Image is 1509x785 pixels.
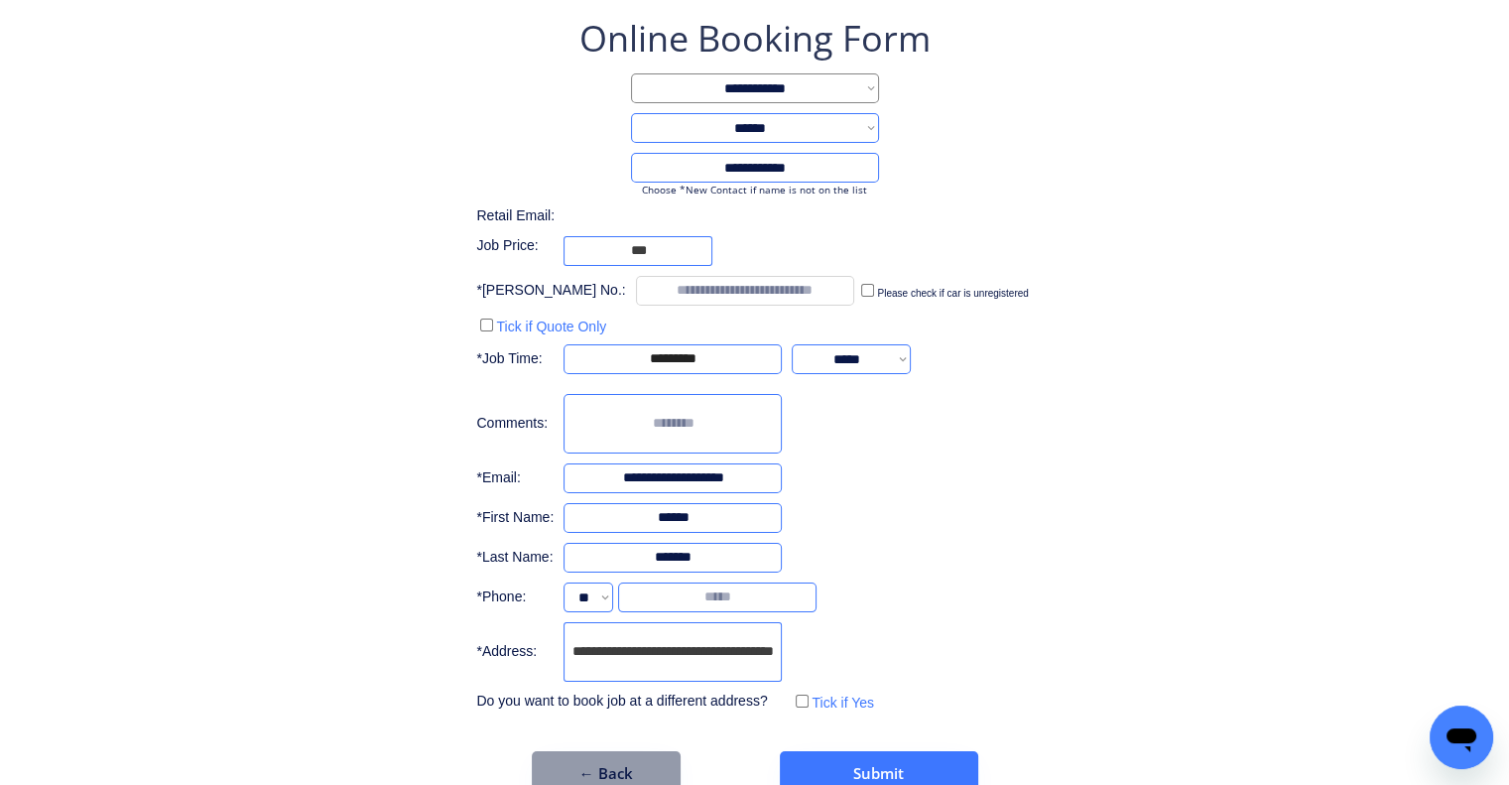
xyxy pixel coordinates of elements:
div: Online Booking Form [579,14,931,64]
iframe: Button to launch messaging window [1430,706,1493,769]
div: *Email: [476,468,554,488]
div: Job Price: [476,236,554,256]
div: Do you want to book job at a different address? [476,692,782,712]
div: *Address: [476,642,554,662]
div: *[PERSON_NAME] No.: [476,281,625,301]
div: *First Name: [476,508,554,528]
label: Please check if car is unregistered [877,288,1028,299]
div: Comments: [476,414,554,434]
div: Choose *New Contact if name is not on the list [631,183,879,196]
div: *Last Name: [476,548,554,568]
div: Retail Email: [476,206,575,226]
div: *Phone: [476,588,554,607]
label: Tick if Quote Only [496,319,606,334]
div: *Job Time: [476,349,554,369]
label: Tick if Yes [812,695,874,711]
